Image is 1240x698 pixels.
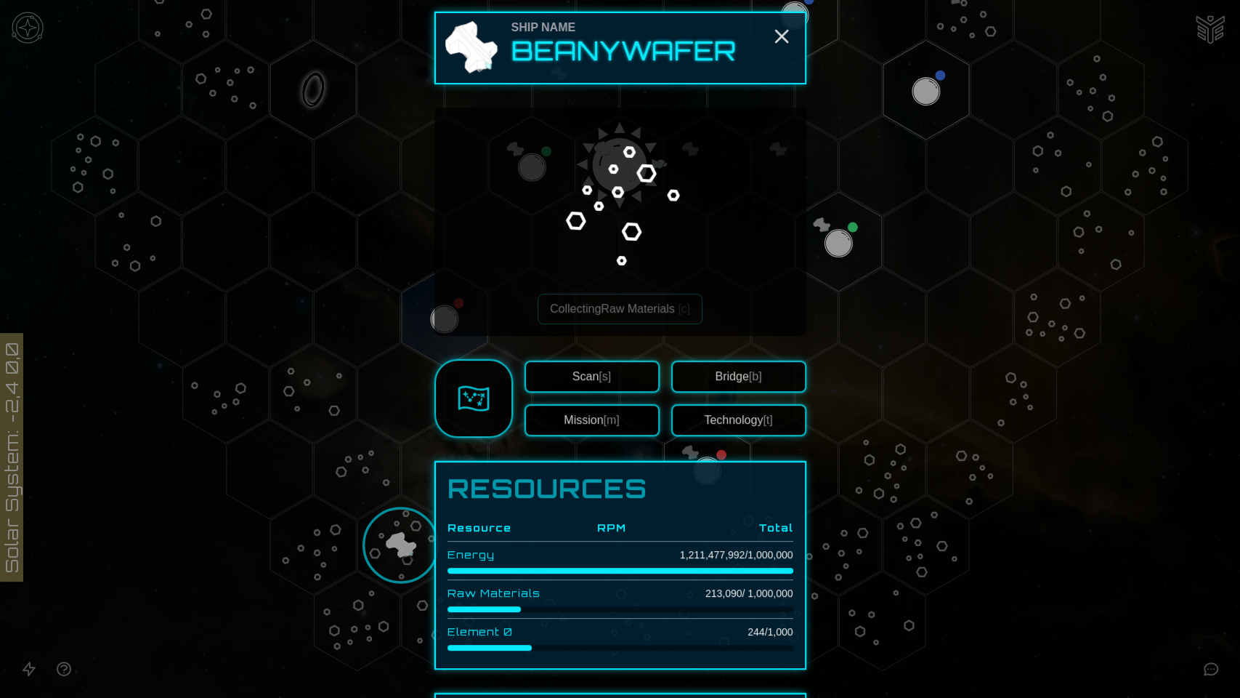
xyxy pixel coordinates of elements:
[447,474,793,503] h1: Resources
[511,36,737,65] h2: BeanyWafer
[626,542,793,569] td: 1,211,477,992 / 1,000,000
[604,414,620,426] span: [m]
[458,382,490,414] img: Sector
[500,86,741,327] img: Resource
[599,370,611,382] span: [s]
[678,302,690,315] span: [c]
[626,580,793,607] td: 213,090 / 1,000,000
[575,515,626,542] th: RPM
[626,619,793,646] td: 244 / 1,000
[763,414,772,426] span: [t]
[749,370,762,382] span: [b]
[671,404,806,436] button: Technology[t]
[626,515,793,542] th: Total
[572,370,611,382] span: Scan
[442,19,500,77] img: Ship Icon
[770,25,793,48] button: Close
[447,542,575,569] td: Energy
[511,19,737,36] div: Ship Name
[671,361,806,393] button: Bridge[b]
[447,515,575,542] th: Resource
[538,294,702,324] button: CollectingRaw Materials [c]
[524,404,660,436] button: Mission[m]
[447,580,575,607] td: Raw Materials
[447,619,575,646] td: Element 0
[524,361,660,393] button: Scan[s]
